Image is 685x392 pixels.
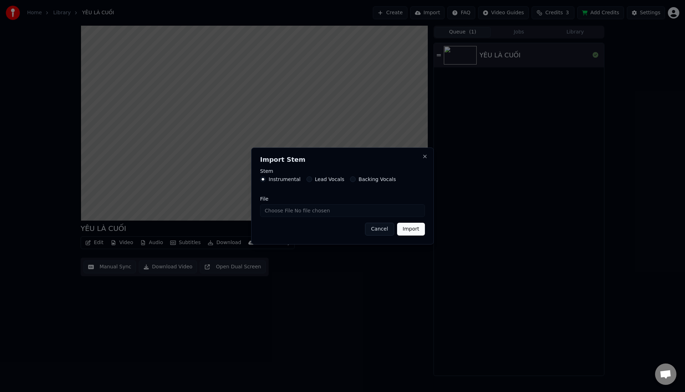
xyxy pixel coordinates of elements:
label: Instrumental [269,177,301,182]
h2: Import Stem [260,156,425,163]
label: File [260,196,425,201]
label: Backing Vocals [359,177,396,182]
button: Cancel [365,223,394,236]
label: Lead Vocals [315,177,345,182]
button: Import [397,223,425,236]
label: Stem [260,169,425,174]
